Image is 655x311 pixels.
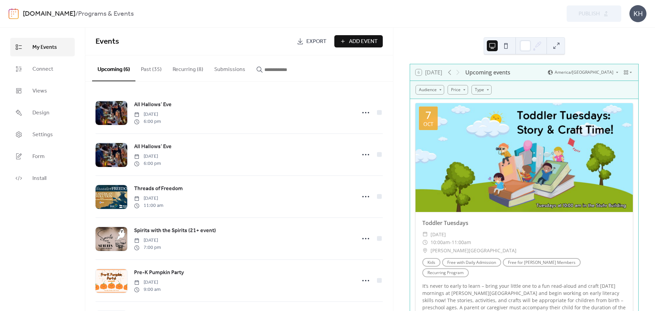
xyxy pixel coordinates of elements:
[10,82,75,100] a: Views
[10,147,75,166] a: Form
[334,35,383,47] button: Add Event
[134,237,161,244] span: [DATE]
[416,219,633,227] div: Toddler Tuesdays
[134,195,163,202] span: [DATE]
[10,169,75,187] a: Install
[134,286,161,293] span: 9:00 am
[423,122,433,127] div: Oct
[75,8,78,20] b: /
[431,246,516,255] span: [PERSON_NAME][GEOGRAPHIC_DATA]
[629,5,646,22] div: KH
[23,8,75,20] a: [DOMAIN_NAME]
[422,230,428,239] div: ​
[32,153,45,161] span: Form
[134,143,172,151] span: All Hallows’ Eve
[96,34,119,49] span: Events
[134,202,163,209] span: 11:00 am
[135,55,167,81] button: Past (35)
[349,38,378,46] span: Add Event
[422,246,428,255] div: ​
[134,269,184,277] span: Pre-K Pumpkin Party
[134,268,184,277] a: Pre-K Pumpkin Party
[465,68,510,76] div: Upcoming events
[134,111,161,118] span: [DATE]
[292,35,332,47] a: Export
[134,226,216,235] a: Spirits with the Spirits (21+ event)
[134,100,172,109] a: All Hallows’ Eve
[306,38,326,46] span: Export
[422,238,428,246] div: ​
[134,227,216,235] span: Spirits with the Spirits (21+ event)
[431,230,446,239] span: [DATE]
[9,8,19,19] img: logo
[134,142,172,151] a: All Hallows’ Eve
[134,118,161,125] span: 6:00 pm
[10,125,75,144] a: Settings
[10,60,75,78] a: Connect
[209,55,251,81] button: Submissions
[10,103,75,122] a: Design
[450,238,452,246] span: -
[10,38,75,56] a: My Events
[452,238,471,246] span: 11:00am
[78,8,134,20] b: Programs & Events
[134,279,161,286] span: [DATE]
[134,101,172,109] span: All Hallows’ Eve
[167,55,209,81] button: Recurring (8)
[32,131,53,139] span: Settings
[134,160,161,167] span: 6:00 pm
[32,65,53,73] span: Connect
[134,185,183,193] span: Threads of Freedom
[134,244,161,251] span: 7:00 pm
[32,87,47,95] span: Views
[134,153,161,160] span: [DATE]
[32,109,49,117] span: Design
[555,70,613,74] span: America/[GEOGRAPHIC_DATA]
[431,238,450,246] span: 10:00am
[134,184,183,193] a: Threads of Freedom
[425,110,431,120] div: 7
[92,55,135,81] button: Upcoming (6)
[32,43,57,52] span: My Events
[32,174,46,183] span: Install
